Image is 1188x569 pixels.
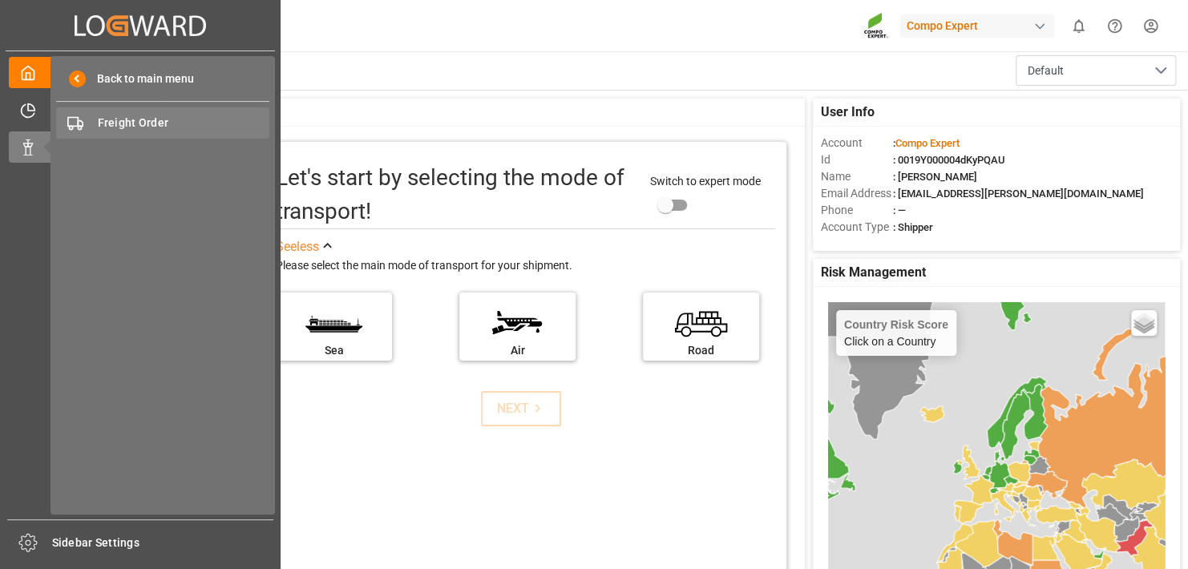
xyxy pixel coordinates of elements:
[98,115,270,131] span: Freight Order
[893,137,960,149] span: :
[467,342,568,359] div: Air
[1061,8,1097,44] button: show 0 new notifications
[893,221,933,233] span: : Shipper
[821,263,926,282] span: Risk Management
[1016,55,1176,86] button: open menu
[276,256,774,276] div: Please select the main mode of transport for your shipment.
[56,107,269,139] a: Freight Order
[821,202,893,219] span: Phone
[481,391,561,426] button: NEXT
[893,154,1005,166] span: : 0019Y000004dKyPQAU
[821,103,875,122] span: User Info
[9,57,272,88] a: My Cockpit
[821,135,893,151] span: Account
[821,219,893,236] span: Account Type
[900,14,1054,38] div: Compo Expert
[52,535,274,551] span: Sidebar Settings
[1028,63,1064,79] span: Default
[86,71,194,87] span: Back to main menu
[844,318,948,348] div: Click on a Country
[893,171,977,183] span: : [PERSON_NAME]
[650,175,761,188] span: Switch to expert mode
[893,188,1144,200] span: : [EMAIL_ADDRESS][PERSON_NAME][DOMAIN_NAME]
[1097,8,1133,44] button: Help Center
[821,151,893,168] span: Id
[900,10,1061,41] button: Compo Expert
[844,318,948,331] h4: Country Risk Score
[9,94,272,125] a: Timeslot Management
[863,12,889,40] img: Screenshot%202023-09-29%20at%2010.02.21.png_1712312052.png
[1131,310,1157,336] a: Layers
[276,161,633,228] div: Let's start by selecting the mode of transport!
[893,204,906,216] span: : —
[651,342,751,359] div: Road
[497,399,546,418] div: NEXT
[284,342,384,359] div: Sea
[821,168,893,185] span: Name
[895,137,960,149] span: Compo Expert
[821,185,893,202] span: Email Address
[276,237,319,256] div: See less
